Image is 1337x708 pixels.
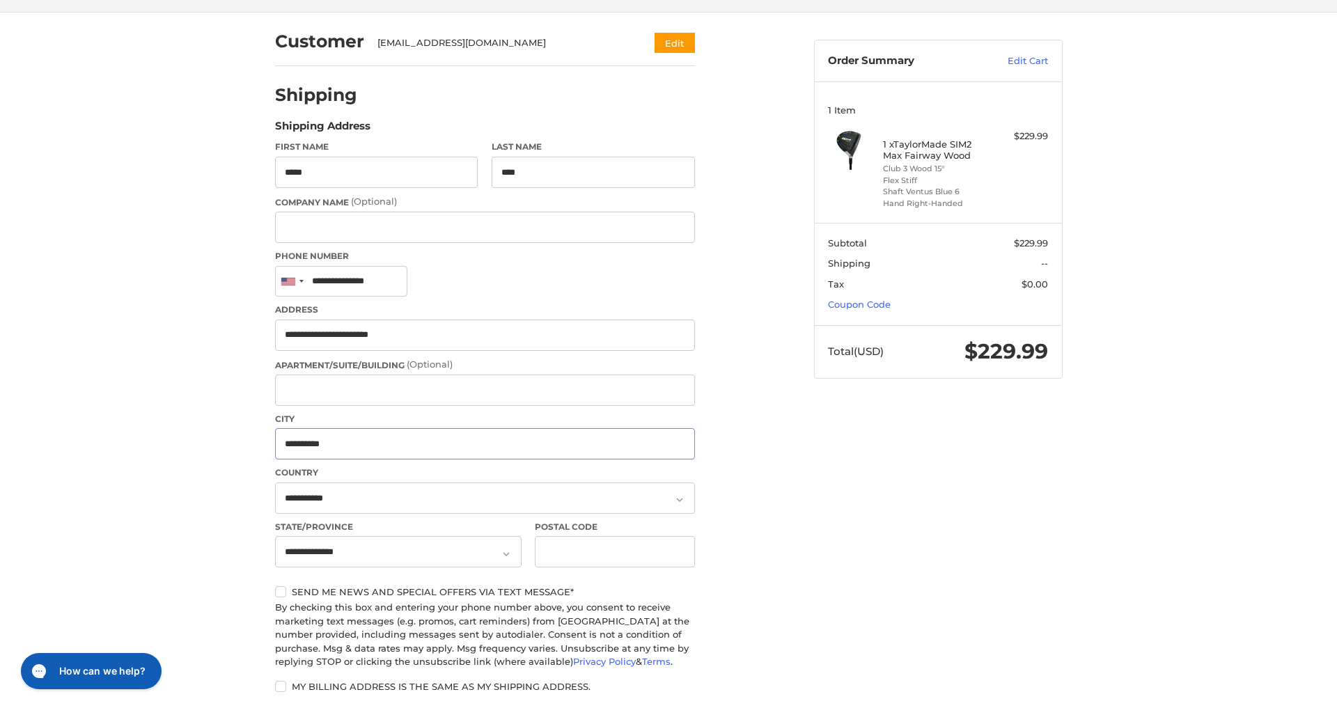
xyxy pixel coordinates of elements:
small: (Optional) [407,359,453,370]
div: [EMAIL_ADDRESS][DOMAIN_NAME] [377,36,627,50]
iframe: Gorgias live chat messenger [14,648,166,694]
a: Edit Cart [978,54,1048,68]
span: Shipping [828,258,870,269]
span: $229.99 [964,338,1048,364]
label: Address [275,304,695,316]
span: $0.00 [1022,278,1048,290]
button: Edit [655,33,695,53]
span: $229.99 [1014,237,1048,249]
div: By checking this box and entering your phone number above, you consent to receive marketing text ... [275,601,695,669]
span: Subtotal [828,237,867,249]
h2: Customer [275,31,364,52]
span: Tax [828,278,844,290]
label: Last Name [492,141,695,153]
label: My billing address is the same as my shipping address. [275,681,695,692]
li: Hand Right-Handed [883,198,990,210]
label: Company Name [275,195,695,209]
span: -- [1041,258,1048,269]
label: First Name [275,141,478,153]
label: State/Province [275,521,522,533]
li: Club 3 Wood 15° [883,163,990,175]
label: City [275,413,695,425]
a: Privacy Policy [573,656,636,667]
small: (Optional) [351,196,397,207]
li: Flex Stiff [883,175,990,187]
li: Shaft Ventus Blue 6 [883,186,990,198]
legend: Shipping Address [275,118,370,141]
a: Terms [642,656,671,667]
a: Coupon Code [828,299,891,310]
h3: 1 Item [828,104,1048,116]
label: Apartment/Suite/Building [275,358,695,372]
h3: Order Summary [828,54,978,68]
label: Phone Number [275,250,695,262]
span: Total (USD) [828,345,884,358]
label: Send me news and special offers via text message* [275,586,695,597]
div: $229.99 [993,129,1048,143]
label: Postal Code [535,521,695,533]
div: United States: +1 [276,267,308,297]
h2: Shipping [275,84,357,106]
h4: 1 x TaylorMade SIM2 Max Fairway Wood [883,139,990,162]
label: Country [275,466,695,479]
iframe: Google Customer Reviews [1222,670,1337,708]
